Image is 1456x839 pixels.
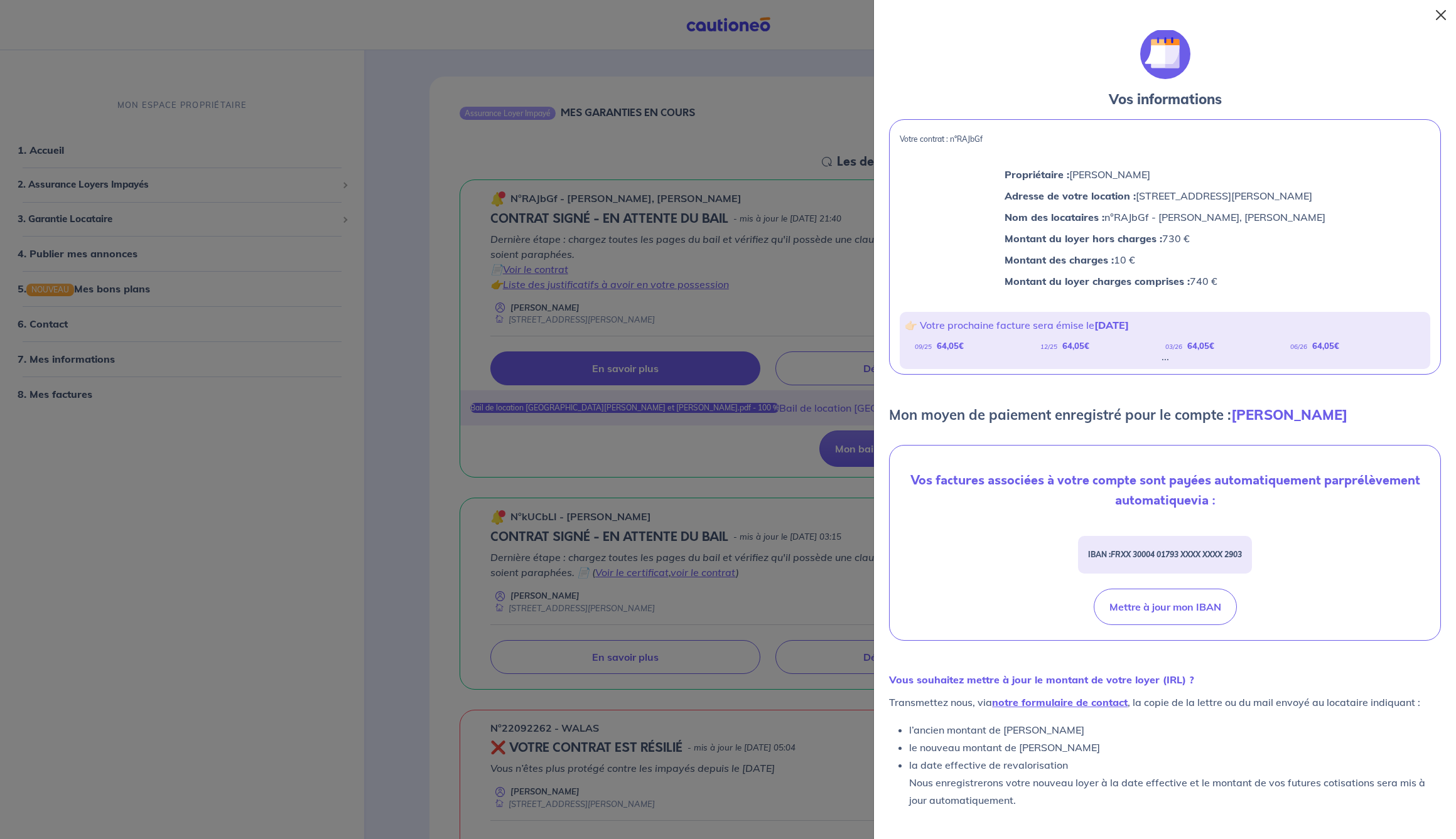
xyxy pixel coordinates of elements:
em: 12/25 [1040,343,1057,351]
div: ... [1162,354,1169,359]
strong: Nom des locataires : [1005,211,1104,223]
strong: 64,05 € [1187,341,1214,351]
button: Close [1431,5,1451,25]
img: illu_calendar.svg [1140,29,1190,79]
strong: 64,05 € [1312,341,1339,351]
strong: Montant des charges : [1005,254,1114,266]
p: Votre contrat : n°RAJbGf [900,135,1430,144]
strong: IBAN : [1088,550,1242,559]
li: la date effective de revalorisation Nous enregistrerons votre nouveau loyer à la date effective e... [909,756,1441,809]
em: 06/26 [1290,343,1307,351]
p: Mon moyen de paiement enregistré pour le compte : [889,405,1347,425]
strong: Vos informations [1109,90,1222,108]
p: 730 € [1005,230,1325,247]
p: 740 € [1005,273,1325,289]
strong: [PERSON_NAME] [1231,406,1347,424]
p: Vos factures associées à votre compte sont payées automatiquement par via : [900,471,1430,511]
strong: Montant du loyer charges comprises : [1005,275,1190,287]
em: 03/26 [1165,343,1182,351]
p: [STREET_ADDRESS][PERSON_NAME] [1005,188,1325,204]
p: n°RAJbGf - [PERSON_NAME], [PERSON_NAME] [1005,209,1325,225]
strong: 64,05 € [937,341,964,351]
p: Transmettez nous, via , la copie de la lettre ou du mail envoyé au locataire indiquant : [889,693,1441,711]
strong: Propriétaire : [1005,168,1069,181]
p: 10 € [1005,252,1325,268]
strong: 64,05 € [1062,341,1089,351]
strong: Vous souhaitez mettre à jour le montant de votre loyer (IRL) ? [889,673,1194,686]
p: [PERSON_NAME] [1005,166,1325,183]
li: le nouveau montant de [PERSON_NAME] [909,739,1441,756]
li: l’ancien montant de [PERSON_NAME] [909,721,1441,739]
p: 👉🏻 Votre prochaine facture sera émise le [905,317,1425,333]
strong: Adresse de votre location : [1005,190,1136,202]
em: FRXX 30004 01793 XXXX XXXX 2903 [1111,550,1242,559]
a: notre formulaire de contact [992,696,1128,708]
strong: [DATE] [1094,319,1129,331]
strong: Montant du loyer hors charges : [1005,232,1162,245]
button: Mettre à jour mon IBAN [1094,589,1237,625]
em: 09/25 [915,343,932,351]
